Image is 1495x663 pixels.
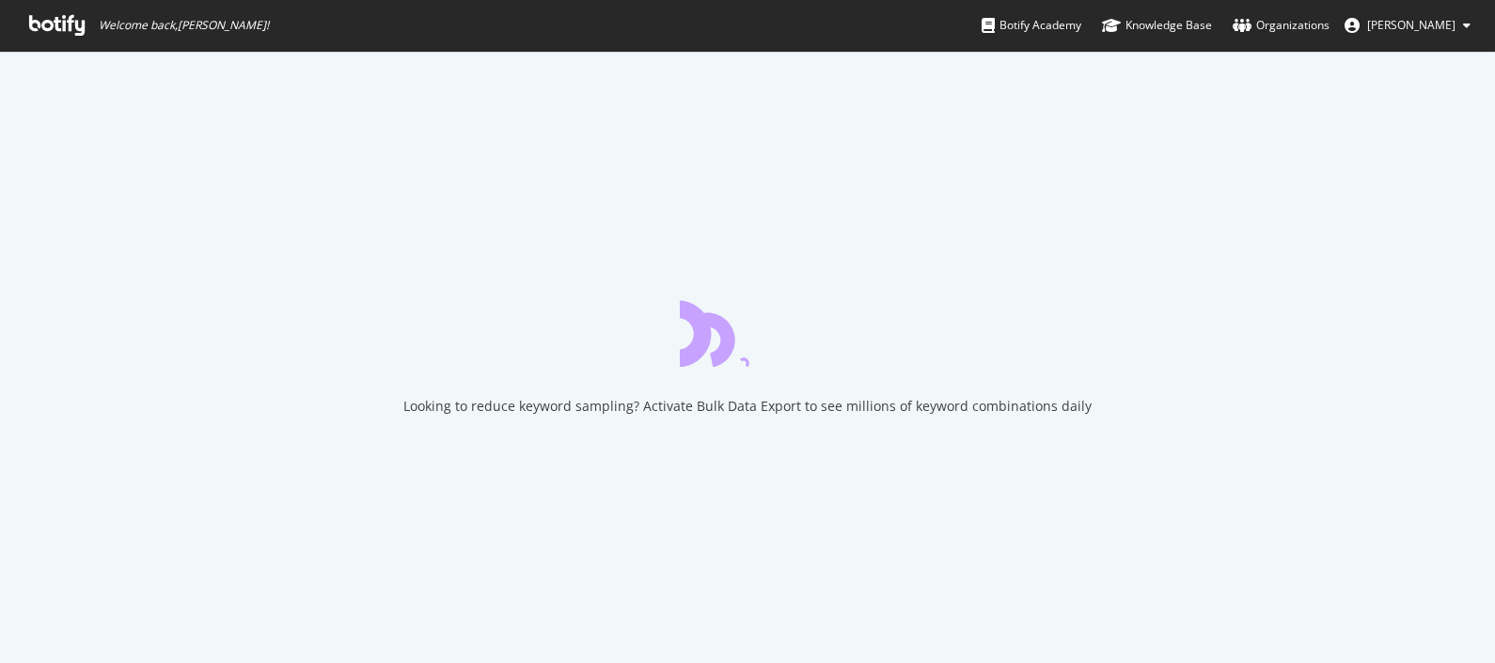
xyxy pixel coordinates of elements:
[99,18,269,33] span: Welcome back, [PERSON_NAME] !
[680,299,815,367] div: animation
[1102,16,1212,35] div: Knowledge Base
[403,397,1092,416] div: Looking to reduce keyword sampling? Activate Bulk Data Export to see millions of keyword combinat...
[1330,10,1486,40] button: [PERSON_NAME]
[1367,17,1456,33] span: Abhijeet Bhosale
[1233,16,1330,35] div: Organizations
[982,16,1081,35] div: Botify Academy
